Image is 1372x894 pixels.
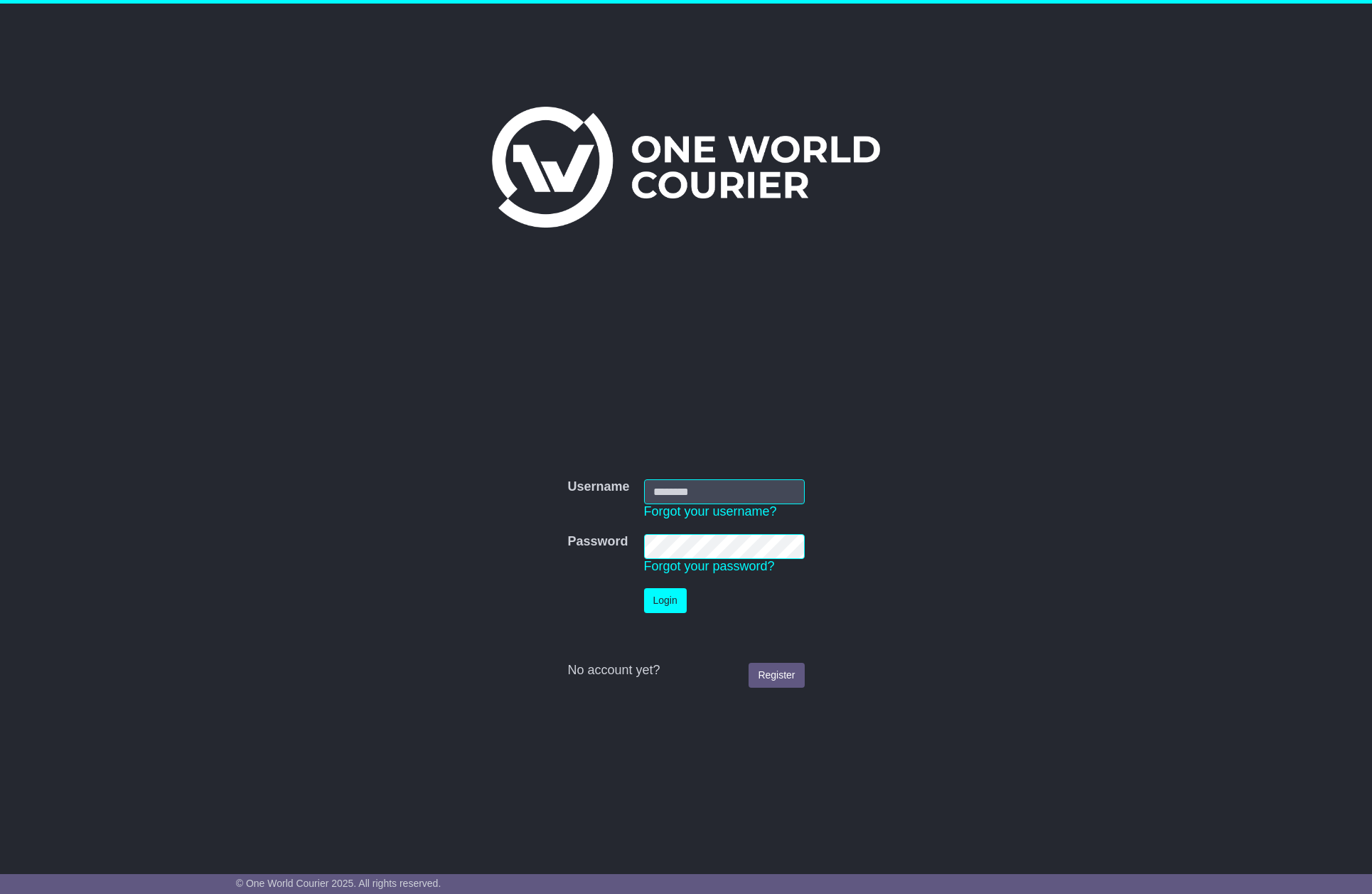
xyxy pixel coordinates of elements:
label: Username [567,479,629,495]
button: Login [644,588,687,613]
a: Forgot your username? [644,504,777,518]
a: Forgot your password? [644,559,775,573]
label: Password [567,534,628,550]
img: One World [492,107,880,228]
div: No account yet? [567,663,804,679]
span: © One World Courier 2025. All rights reserved. [236,878,441,889]
a: Register [749,663,804,688]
